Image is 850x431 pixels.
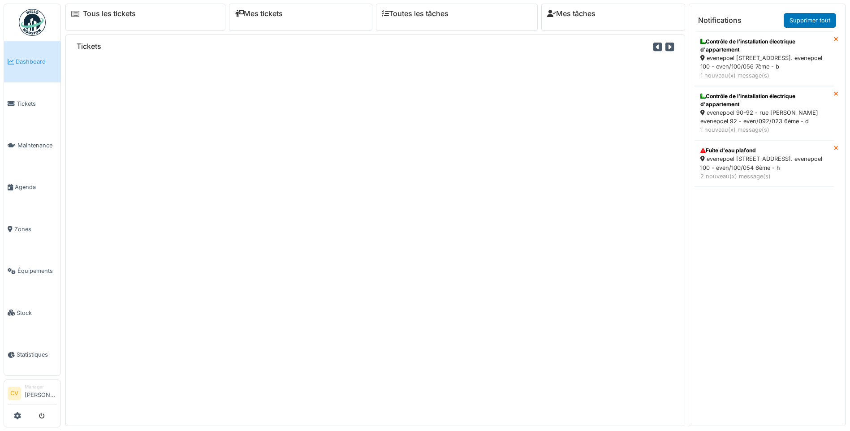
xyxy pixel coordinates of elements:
span: Zones [14,225,57,233]
a: Tickets [4,82,60,124]
a: CV Manager[PERSON_NAME] [8,384,57,405]
span: Statistiques [17,350,57,359]
span: Stock [17,309,57,317]
div: evenepoel [STREET_ADDRESS]. evenepoel 100 - even/100/056 7ème - b [700,54,828,71]
div: Manager [25,384,57,390]
div: evenepoel [STREET_ADDRESS]. evenepoel 100 - even/100/054 6ème - h [700,155,828,172]
li: CV [8,387,21,400]
li: [PERSON_NAME] [25,384,57,403]
a: Supprimer tout [784,13,836,28]
a: Stock [4,292,60,333]
div: 1 nouveau(x) message(s) [700,125,828,134]
a: Agenda [4,166,60,208]
a: Maintenance [4,125,60,166]
div: 2 nouveau(x) message(s) [700,172,828,181]
h6: Tickets [77,42,101,51]
a: Contrôle de l’installation électrique d'appartement evenepoel [STREET_ADDRESS]. evenepoel 100 - e... [695,31,834,86]
span: Maintenance [17,141,57,150]
a: Contrôle de l’installation électrique d'appartement evenepoel 90-92 - rue [PERSON_NAME] evenepoel... [695,86,834,141]
div: Contrôle de l’installation électrique d'appartement [700,92,828,108]
a: Zones [4,208,60,250]
h6: Notifications [698,16,742,25]
a: Dashboard [4,41,60,82]
span: Agenda [15,183,57,191]
span: Dashboard [16,57,57,66]
div: Fuite d'eau plafond [700,147,828,155]
a: Tous les tickets [83,9,136,18]
span: Tickets [17,99,57,108]
a: Équipements [4,250,60,292]
a: Toutes les tâches [382,9,449,18]
div: evenepoel 90-92 - rue [PERSON_NAME] evenepoel 92 - even/092/023 6ème - d [700,108,828,125]
img: Badge_color-CXgf-gQk.svg [19,9,46,36]
a: Mes tâches [547,9,595,18]
a: Statistiques [4,334,60,375]
a: Fuite d'eau plafond evenepoel [STREET_ADDRESS]. evenepoel 100 - even/100/054 6ème - h 2 nouveau(x... [695,140,834,187]
div: 1 nouveau(x) message(s) [700,71,828,80]
div: Contrôle de l’installation électrique d'appartement [700,38,828,54]
span: Équipements [17,267,57,275]
a: Mes tickets [235,9,283,18]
